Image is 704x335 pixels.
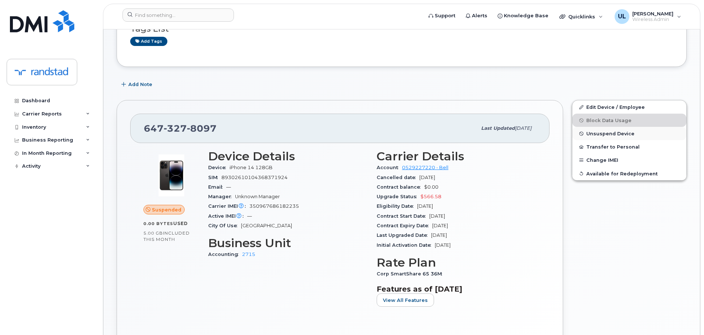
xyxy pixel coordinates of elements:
span: Contract balance [377,184,424,190]
img: image20231002-3703462-njx0qo.jpeg [149,153,193,197]
span: Contract Start Date [377,213,429,219]
span: [DATE] [432,223,448,228]
span: 327 [164,123,187,134]
span: — [247,213,252,219]
span: — [226,184,231,190]
span: [DATE] [429,213,445,219]
span: 647 [144,123,217,134]
button: Change IMEI [572,153,686,167]
span: Alerts [472,12,487,19]
a: Edit Device / Employee [572,100,686,114]
h3: Tags List [130,24,673,33]
a: 2715 [242,252,255,257]
button: View All Features [377,293,434,307]
span: 5.00 GB [143,231,163,236]
span: Quicklinks [568,14,595,19]
a: Add tags [130,37,167,46]
span: Corp SmartShare 65 36M [377,271,446,277]
span: [DATE] [515,125,531,131]
span: Initial Activation Date [377,242,435,248]
span: Wireless Admin [632,17,673,22]
button: Transfer to Personal [572,140,686,153]
span: Add Note [128,81,152,88]
span: Cancelled date [377,175,419,180]
span: UL [618,12,626,21]
span: Email [208,184,226,190]
h3: Features as of [DATE] [377,285,536,293]
span: Available for Redeployment [586,171,658,176]
div: Uraib Lakhani [609,9,686,24]
button: Add Note [117,78,159,91]
span: Active IMEI [208,213,247,219]
span: SIM [208,175,221,180]
a: Support [423,8,461,23]
span: [DATE] [417,203,433,209]
button: Available for Redeployment [572,167,686,180]
span: Eligibility Date [377,203,417,209]
span: View All Features [383,297,428,304]
span: 8097 [187,123,217,134]
span: 350967686182235 [249,203,299,209]
span: $0.00 [424,184,438,190]
span: Support [435,12,455,19]
a: Alerts [461,8,493,23]
span: Account [377,165,402,170]
span: Knowledge Base [504,12,548,19]
span: Last Upgraded Date [377,232,431,238]
span: Last updated [481,125,515,131]
span: used [173,221,188,226]
span: Unsuspend Device [586,131,634,136]
span: [DATE] [419,175,435,180]
span: City Of Use [208,223,241,228]
span: Unknown Manager [235,194,280,199]
a: Knowledge Base [493,8,554,23]
span: Carrier IMEI [208,203,249,209]
h3: Carrier Details [377,150,536,163]
h3: Device Details [208,150,368,163]
a: 0529227220 - Bell [402,165,448,170]
span: iPhone 14 128GB [230,165,273,170]
span: [DATE] [435,242,451,248]
span: Manager [208,194,235,199]
span: 89302610104368371924 [221,175,288,180]
button: Block Data Usage [572,114,686,127]
input: Find something... [122,8,234,22]
span: [DATE] [431,232,447,238]
span: $566.58 [420,194,441,199]
span: included this month [143,230,190,242]
span: [GEOGRAPHIC_DATA] [241,223,292,228]
span: Device [208,165,230,170]
span: Suspended [152,206,181,213]
div: Quicklinks [554,9,608,24]
span: 0.00 Bytes [143,221,173,226]
span: Accounting [208,252,242,257]
h3: Business Unit [208,236,368,250]
span: Contract Expiry Date [377,223,432,228]
button: Unsuspend Device [572,127,686,140]
span: Upgrade Status [377,194,420,199]
span: [PERSON_NAME] [632,11,673,17]
h3: Rate Plan [377,256,536,269]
